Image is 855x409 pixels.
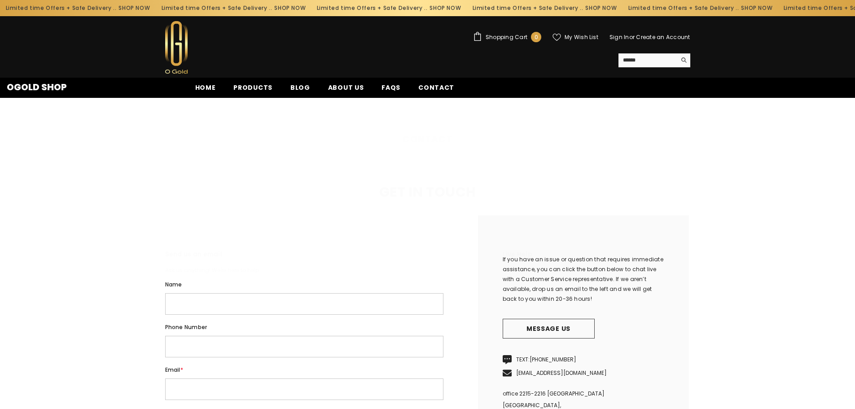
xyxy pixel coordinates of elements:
a: Create an Account [636,33,690,41]
div: Limited time Offers + Safe Delivery .. [311,1,467,15]
a: Shopping Cart [473,32,541,42]
a: Ogold Shop [7,83,67,92]
h3: Send us an email [165,249,443,265]
span: Products [233,83,272,92]
label: Name [165,280,443,290]
span: TEXT: [516,356,576,363]
span: or [629,33,635,41]
span: My Wish List [565,35,598,40]
span: Contact [418,83,454,92]
a: Contact [409,83,463,98]
span: FAQs [381,83,400,92]
a: SHOP NOW [585,3,617,13]
label: Phone number [165,322,443,332]
span: Home [195,83,216,92]
a: FAQs [373,83,409,98]
a: SHOP NOW [430,3,461,13]
a: [PHONE_NUMBER] [530,356,576,363]
a: Home [186,83,225,98]
div: Limited time Offers + Safe Delivery .. [467,1,623,15]
div: Limited time Offers + Safe Delivery .. [623,1,778,15]
span: Contact [429,116,453,126]
label: Email [165,365,443,375]
a: SHOP NOW [118,3,150,13]
a: Blog [281,83,319,98]
a: Products [224,83,281,98]
a: Home [402,116,419,126]
a: [EMAIL_ADDRESS][DOMAIN_NAME] [516,369,607,377]
h2: Get In Touch [158,186,697,198]
summary: Search [618,53,690,67]
a: Message us [503,319,595,339]
a: SHOP NOW [274,3,306,13]
h2: Live Help [503,249,664,264]
a: My Wish List [552,33,598,41]
button: Search [676,53,690,67]
span: 0 [535,32,538,42]
p: Ask us anything! We're here to help. [165,265,443,275]
div: If you have an issue or question that requires immediate assistance, you can click the button bel... [503,255,664,304]
a: Sign In [609,33,629,41]
span: Shopping Cart [486,35,527,40]
div: Limited time Offers + Safe Delivery .. [156,1,311,15]
a: SHOP NOW [741,3,772,13]
img: Ogold Shop [165,21,188,74]
span: About us [328,83,364,92]
a: About us [319,83,373,98]
span: Blog [290,83,310,92]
